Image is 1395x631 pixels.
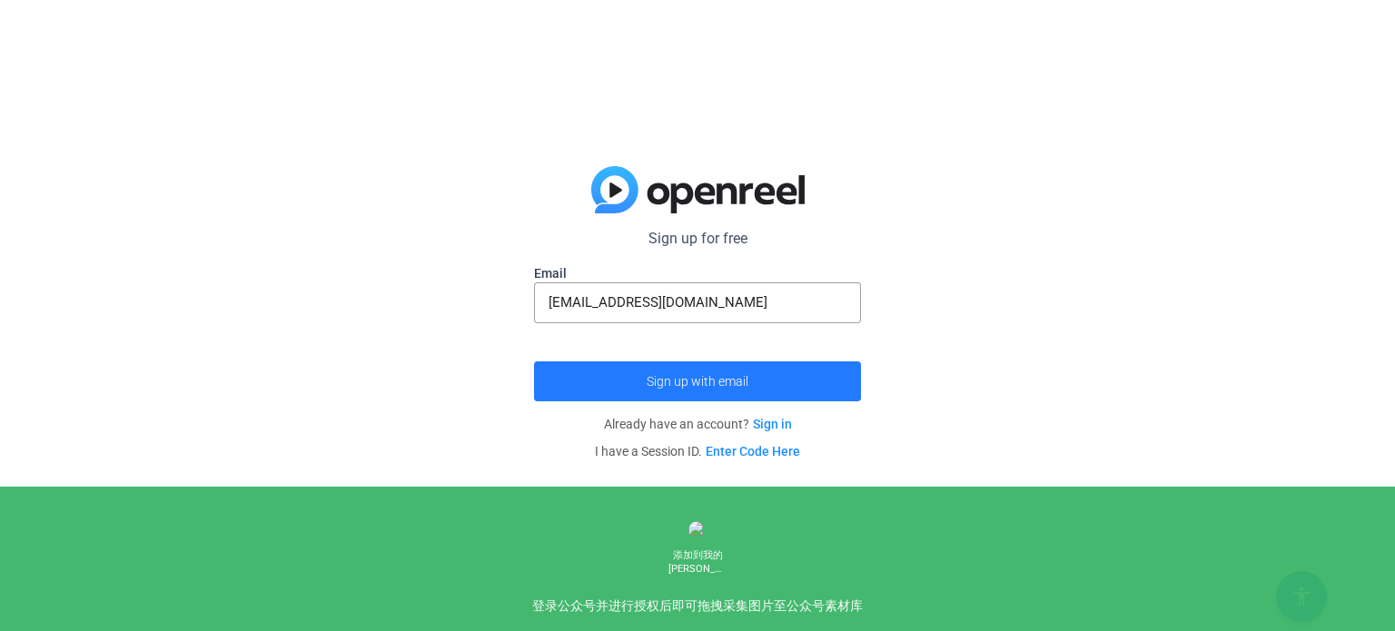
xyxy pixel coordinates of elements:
[534,228,861,250] p: Sign up for free
[604,417,792,431] span: Already have an account?
[595,444,800,458] span: I have a Session ID.
[591,166,805,213] img: blue-gradient.svg
[706,444,800,458] a: Enter Code Here
[534,264,861,282] label: Email
[549,291,846,313] input: Enter Email Address
[753,417,792,431] a: Sign in
[534,361,861,401] button: Sign up with email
